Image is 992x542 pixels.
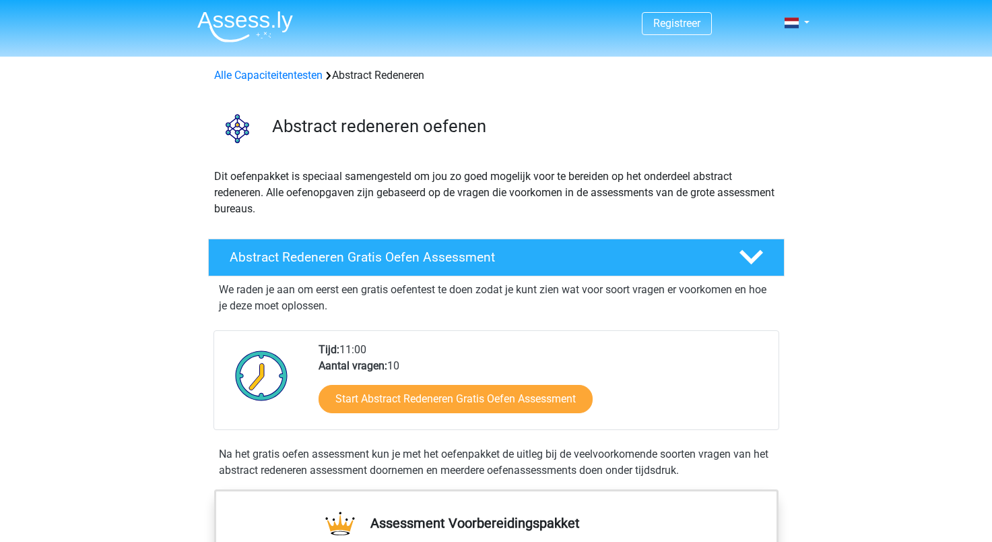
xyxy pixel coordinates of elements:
b: Aantal vragen: [319,359,387,372]
h4: Abstract Redeneren Gratis Oefen Assessment [230,249,717,265]
img: abstract redeneren [209,100,266,157]
a: Abstract Redeneren Gratis Oefen Assessment [203,239,790,276]
div: 11:00 10 [308,342,778,429]
b: Tijd: [319,343,339,356]
a: Alle Capaciteitentesten [214,69,323,82]
div: Na het gratis oefen assessment kun je met het oefenpakket de uitleg bij de veelvoorkomende soorte... [213,446,779,479]
p: Dit oefenpakket is speciaal samengesteld om jou zo goed mogelijk voor te bereiden op het onderdee... [214,169,779,217]
div: Abstract Redeneren [209,67,784,84]
p: We raden je aan om eerst een gratis oefentest te doen zodat je kunt zien wat voor soort vragen er... [219,282,774,314]
a: Start Abstract Redeneren Gratis Oefen Assessment [319,385,593,413]
h3: Abstract redeneren oefenen [272,116,774,137]
a: Registreer [653,17,700,30]
img: Klok [228,342,296,409]
img: Assessly [197,11,293,42]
